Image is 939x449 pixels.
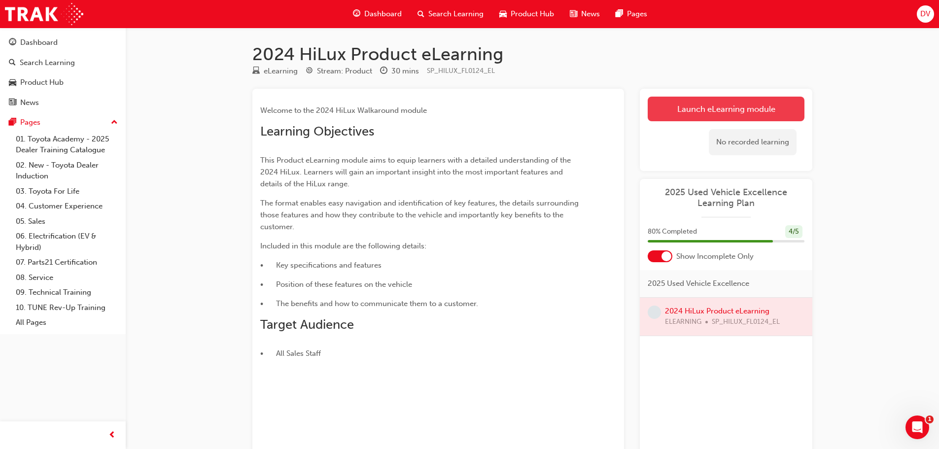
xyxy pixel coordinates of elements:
[4,113,122,132] button: Pages
[317,66,372,77] div: Stream: Product
[428,8,484,20] span: Search Learning
[111,116,118,129] span: up-icon
[9,99,16,107] span: news-icon
[12,270,122,285] a: 08. Service
[264,66,298,77] div: eLearning
[260,349,321,358] span: • All Sales Staff
[252,43,812,65] h1: 2024 HiLux Product eLearning
[353,8,360,20] span: guage-icon
[12,285,122,300] a: 09. Technical Training
[608,4,655,24] a: pages-iconPages
[785,225,802,239] div: 4 / 5
[12,229,122,255] a: 06. Electrification (EV & Hybrid)
[306,65,372,77] div: Stream
[260,106,427,115] span: Welcome to the 2024 HiLux Walkaround module
[260,124,374,139] span: Learning Objectives
[260,280,412,289] span: • Position of these features on the vehicle
[20,37,58,48] div: Dashboard
[20,77,64,88] div: Product Hub
[260,156,573,188] span: This Product eLearning module aims to equip learners with a detailed understanding of the 2024 Hi...
[491,4,562,24] a: car-iconProduct Hub
[648,226,697,238] span: 80 % Completed
[427,67,495,75] span: Learning resource code
[20,97,39,108] div: News
[648,187,804,209] a: 2025 Used Vehicle Excellence Learning Plan
[380,67,387,76] span: clock-icon
[9,118,16,127] span: pages-icon
[648,306,661,319] span: learningRecordVerb_NONE-icon
[4,34,122,52] a: Dashboard
[260,317,354,332] span: Target Audience
[905,415,929,439] iframe: Intercom live chat
[12,132,122,158] a: 01. Toyota Academy - 2025 Dealer Training Catalogue
[920,8,930,20] span: DV
[252,67,260,76] span: learningResourceType_ELEARNING-icon
[4,73,122,92] a: Product Hub
[364,8,402,20] span: Dashboard
[917,5,934,23] button: DV
[12,300,122,315] a: 10. TUNE Rev-Up Training
[9,78,16,87] span: car-icon
[581,8,600,20] span: News
[627,8,647,20] span: Pages
[511,8,554,20] span: Product Hub
[648,97,804,121] a: Launch eLearning module
[9,59,16,68] span: search-icon
[12,255,122,270] a: 07. Parts21 Certification
[380,65,419,77] div: Duration
[570,8,577,20] span: news-icon
[306,67,313,76] span: target-icon
[260,199,581,231] span: The format enables easy navigation and identification of key features, the details surrounding th...
[4,54,122,72] a: Search Learning
[12,214,122,229] a: 05. Sales
[410,4,491,24] a: search-iconSearch Learning
[108,429,116,442] span: prev-icon
[4,94,122,112] a: News
[676,251,754,262] span: Show Incomplete Only
[20,57,75,69] div: Search Learning
[562,4,608,24] a: news-iconNews
[616,8,623,20] span: pages-icon
[252,65,298,77] div: Type
[926,415,934,423] span: 1
[391,66,419,77] div: 30 mins
[20,117,40,128] div: Pages
[12,315,122,330] a: All Pages
[5,3,83,25] img: Trak
[12,158,122,184] a: 02. New - Toyota Dealer Induction
[260,299,478,308] span: • The benefits and how to communicate them to a customer.
[12,199,122,214] a: 04. Customer Experience
[345,4,410,24] a: guage-iconDashboard
[12,184,122,199] a: 03. Toyota For Life
[4,32,122,113] button: DashboardSearch LearningProduct HubNews
[260,261,382,270] span: • Key specifications and features
[709,129,797,155] div: No recorded learning
[499,8,507,20] span: car-icon
[9,38,16,47] span: guage-icon
[648,278,749,289] span: 2025 Used Vehicle Excellence
[417,8,424,20] span: search-icon
[260,242,426,250] span: Included in this module are the following details:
